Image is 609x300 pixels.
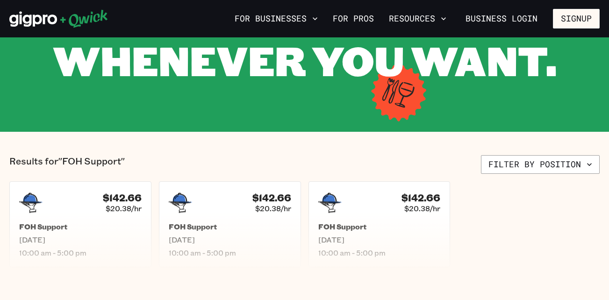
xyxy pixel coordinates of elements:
span: $20.38/hr [106,204,142,213]
a: $142.66$20.38/hrFOH Support[DATE]10:00 am - 5:00 pm [9,181,151,267]
a: $142.66$20.38/hrFOH Support[DATE]10:00 am - 5:00 pm [159,181,301,267]
button: Resources [385,11,450,27]
span: 10:00 am - 5:00 pm [318,248,441,257]
span: 10:00 am - 5:00 pm [19,248,142,257]
h5: FOH Support [19,222,142,231]
button: Signup [553,9,600,29]
h4: $142.66 [401,192,440,204]
span: $20.38/hr [404,204,440,213]
h5: FOH Support [318,222,441,231]
button: Filter by position [481,155,600,174]
button: For Businesses [231,11,322,27]
a: $142.66$20.38/hrFOH Support[DATE]10:00 am - 5:00 pm [308,181,451,267]
h4: $142.66 [103,192,142,204]
a: Business Login [458,9,545,29]
span: $20.38/hr [255,204,291,213]
span: [DATE] [318,235,441,244]
h4: $142.66 [252,192,291,204]
span: [DATE] [169,235,291,244]
span: [DATE] [19,235,142,244]
p: Results for "FOH Support" [9,155,125,174]
h5: FOH Support [169,222,291,231]
a: For Pros [329,11,378,27]
span: 10:00 am - 5:00 pm [169,248,291,257]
